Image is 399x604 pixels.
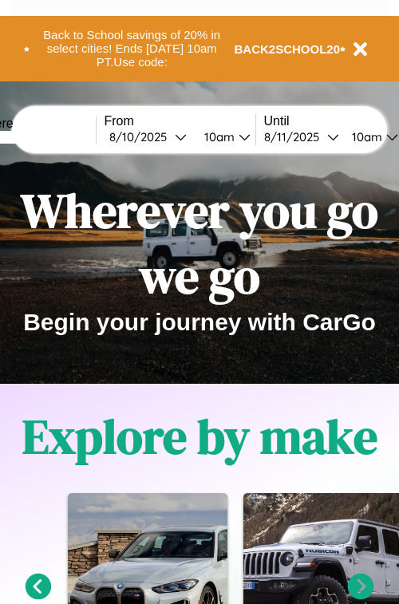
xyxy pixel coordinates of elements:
button: Back to School savings of 20% in select cities! Ends [DATE] 10am PT.Use code: [30,24,235,73]
button: 8/10/2025 [105,128,192,145]
button: 10am [192,128,255,145]
label: From [105,114,255,128]
b: BACK2SCHOOL20 [235,42,341,56]
div: 8 / 10 / 2025 [109,129,175,144]
div: 10am [344,129,386,144]
div: 8 / 11 / 2025 [264,129,327,144]
div: 10am [196,129,239,144]
h1: Explore by make [22,404,377,469]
